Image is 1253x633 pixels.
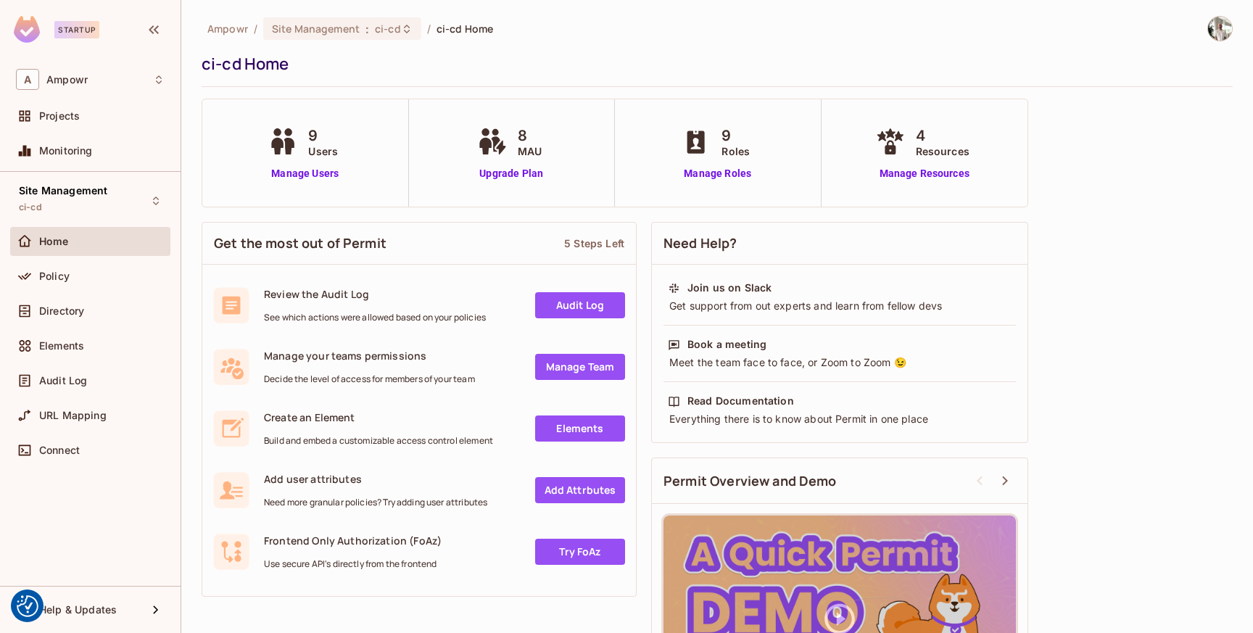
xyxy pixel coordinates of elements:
span: Frontend Only Authorization (FoAz) [264,534,442,547]
li: / [427,22,431,36]
div: Read Documentation [687,394,794,408]
a: Manage Users [265,166,345,181]
span: 9 [308,125,338,146]
a: Add Attrbutes [535,477,625,503]
span: Permit Overview and Demo [663,472,837,490]
span: : [365,23,370,35]
span: Need more granular policies? Try adding user attributes [264,497,487,508]
a: Manage Roles [678,166,757,181]
span: ci-cd [375,22,401,36]
span: Elements [39,340,84,352]
span: Projects [39,110,80,122]
div: Book a meeting [687,337,766,352]
span: Connect [39,444,80,456]
a: Upgrade Plan [474,166,549,181]
a: Manage Team [535,354,625,380]
span: Review the Audit Log [264,287,486,301]
span: 8 [518,125,542,146]
div: Get support from out experts and learn from fellow devs [668,299,1012,313]
span: Directory [39,305,84,317]
span: Add user attributes [264,472,487,486]
div: Meet the team face to face, or Zoom to Zoom 😉 [668,355,1012,370]
img: Ali Samei [1208,17,1232,41]
span: A [16,69,39,90]
div: 5 Steps Left [564,236,624,250]
span: Use secure API's directly from the frontend [264,558,442,570]
span: Create an Element [264,410,493,424]
span: Decide the level of access for members of your team [264,373,475,385]
img: Revisit consent button [17,595,38,617]
span: Build and embed a customizable access control element [264,435,493,447]
span: Users [308,144,338,159]
span: URL Mapping [39,410,107,421]
span: ci-cd Home [437,22,493,36]
span: Policy [39,270,70,282]
div: Startup [54,21,99,38]
span: Site Management [19,185,107,196]
span: Home [39,236,69,247]
span: Need Help? [663,234,737,252]
span: MAU [518,144,542,159]
span: Help & Updates [39,604,117,616]
div: Everything there is to know about Permit in one place [668,412,1012,426]
span: Audit Log [39,375,87,386]
div: Join us on Slack [687,281,772,295]
span: Workspace: Ampowr [46,74,88,86]
span: Manage your teams permissions [264,349,475,363]
span: ci-cd [19,202,42,213]
span: Resources [916,144,969,159]
a: Manage Resources [872,166,977,181]
span: 9 [721,125,750,146]
button: Consent Preferences [17,595,38,617]
span: 4 [916,125,969,146]
span: Roles [721,144,750,159]
img: SReyMgAAAABJRU5ErkJggg== [14,16,40,43]
span: Site Management [272,22,360,36]
a: Audit Log [535,292,625,318]
span: the active workspace [207,22,248,36]
a: Elements [535,415,625,442]
span: See which actions were allowed based on your policies [264,312,486,323]
span: Get the most out of Permit [214,234,386,252]
span: Monitoring [39,145,93,157]
div: ci-cd Home [202,53,1225,75]
a: Try FoAz [535,539,625,565]
li: / [254,22,257,36]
